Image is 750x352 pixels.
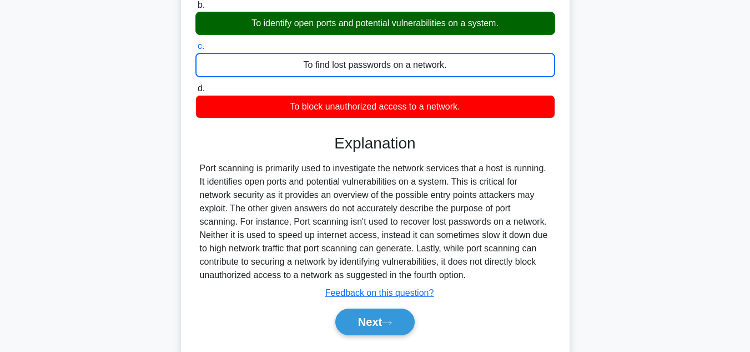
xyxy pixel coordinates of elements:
span: c. [198,41,204,51]
h3: Explanation [202,134,548,153]
div: To find lost passwords on a network. [195,53,555,77]
div: Port scanning is primarily used to investigate the network services that a host is running. It id... [200,162,551,282]
a: Feedback on this question? [325,288,434,298]
span: d. [198,83,205,93]
div: To block unauthorized access to a network. [195,95,555,118]
button: Next [335,309,415,335]
div: To identify open ports and potential vulnerabilities on a system. [195,12,555,35]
